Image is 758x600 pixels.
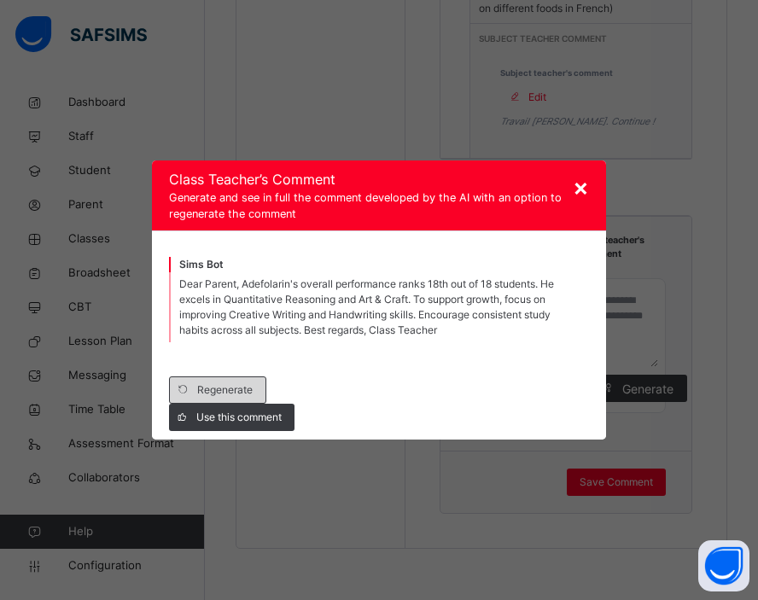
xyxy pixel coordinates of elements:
span: Dear Parent, Adefolarin's overall performance ranks 18th out of 18 students. He excels in Quantit... [179,277,554,336]
span: × [573,172,589,201]
span: Sims Bot [179,258,224,271]
button: Open asap [698,540,749,591]
span: Use this comment [196,410,282,425]
span: Regenerate [197,382,253,398]
span: Generate and see in full the comment developed by the AI with an option to regenerate the comment [169,189,590,222]
span: Class Teacher ’s Comment [169,169,590,189]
